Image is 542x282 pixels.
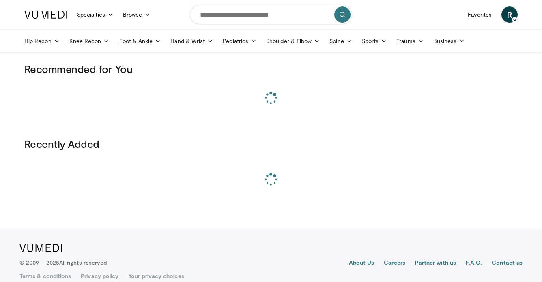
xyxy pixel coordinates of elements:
h3: Recommended for You [24,62,518,75]
a: Foot & Ankle [114,33,166,49]
a: Favorites [463,6,497,23]
a: Hip Recon [19,33,65,49]
a: Trauma [391,33,428,49]
a: Your privacy choices [128,272,184,280]
input: Search topics, interventions [190,5,352,24]
a: Pediatrics [218,33,261,49]
a: Specialties [72,6,118,23]
h3: Recently Added [24,137,518,150]
a: Careers [384,258,405,268]
a: R [501,6,518,23]
a: About Us [349,258,374,268]
a: Partner with us [415,258,456,268]
a: Hand & Wrist [166,33,218,49]
p: © 2009 – 2025 [19,258,107,267]
a: Spine [325,33,357,49]
a: Terms & conditions [19,272,71,280]
a: Privacy policy [81,272,118,280]
a: Knee Recon [65,33,114,49]
a: Sports [357,33,392,49]
a: Shoulder & Elbow [261,33,325,49]
a: Contact us [492,258,523,268]
img: VuMedi Logo [19,244,62,252]
a: Browse [118,6,155,23]
a: F.A.Q. [466,258,482,268]
a: Business [428,33,470,49]
img: VuMedi Logo [24,11,67,19]
span: All rights reserved [59,259,107,266]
